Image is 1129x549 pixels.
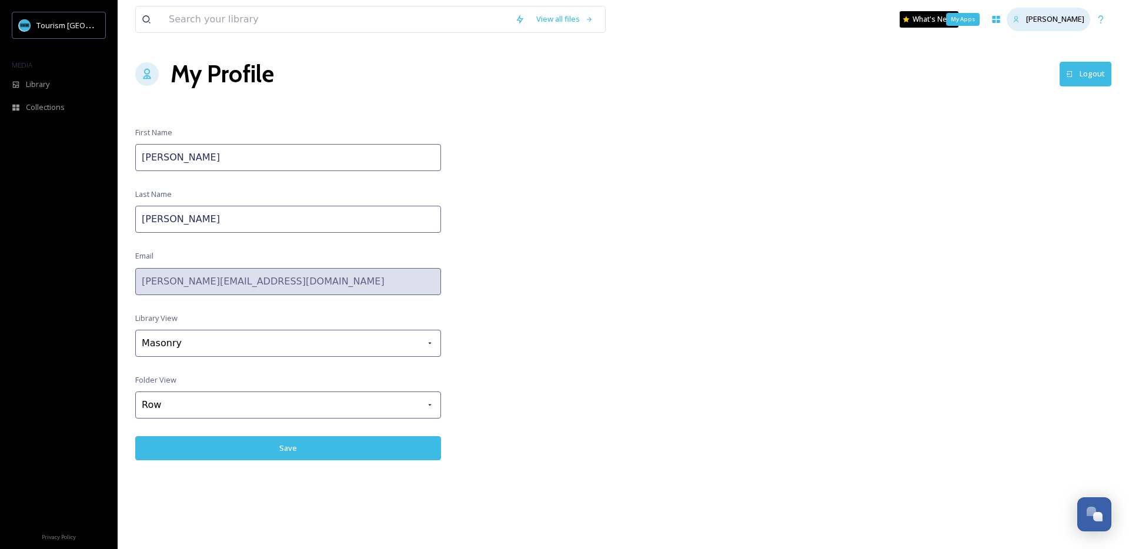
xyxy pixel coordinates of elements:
[986,9,1007,30] a: My Apps
[135,206,441,233] input: Last
[530,8,599,31] a: View all files
[1007,8,1090,31] a: [PERSON_NAME]
[12,61,32,69] span: MEDIA
[135,436,441,460] button: Save
[42,529,76,543] a: Privacy Policy
[946,13,980,26] div: My Apps
[135,127,172,138] span: First Name
[36,19,142,31] span: Tourism [GEOGRAPHIC_DATA]
[135,313,178,324] span: Library View
[19,19,31,31] img: tourism_nanaimo_logo.jpeg
[1077,497,1111,531] button: Open Chat
[1060,62,1111,86] button: Logout
[26,79,49,90] span: Library
[1026,14,1084,24] span: [PERSON_NAME]
[135,144,441,171] input: First
[900,11,958,28] a: What's New
[171,56,274,92] h1: My Profile
[135,330,441,357] div: Masonry
[26,102,65,113] span: Collections
[135,189,172,200] span: Last Name
[163,6,509,32] input: Search your library
[135,374,176,386] span: Folder View
[42,533,76,541] span: Privacy Policy
[135,391,441,419] div: Row
[135,250,153,262] span: Email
